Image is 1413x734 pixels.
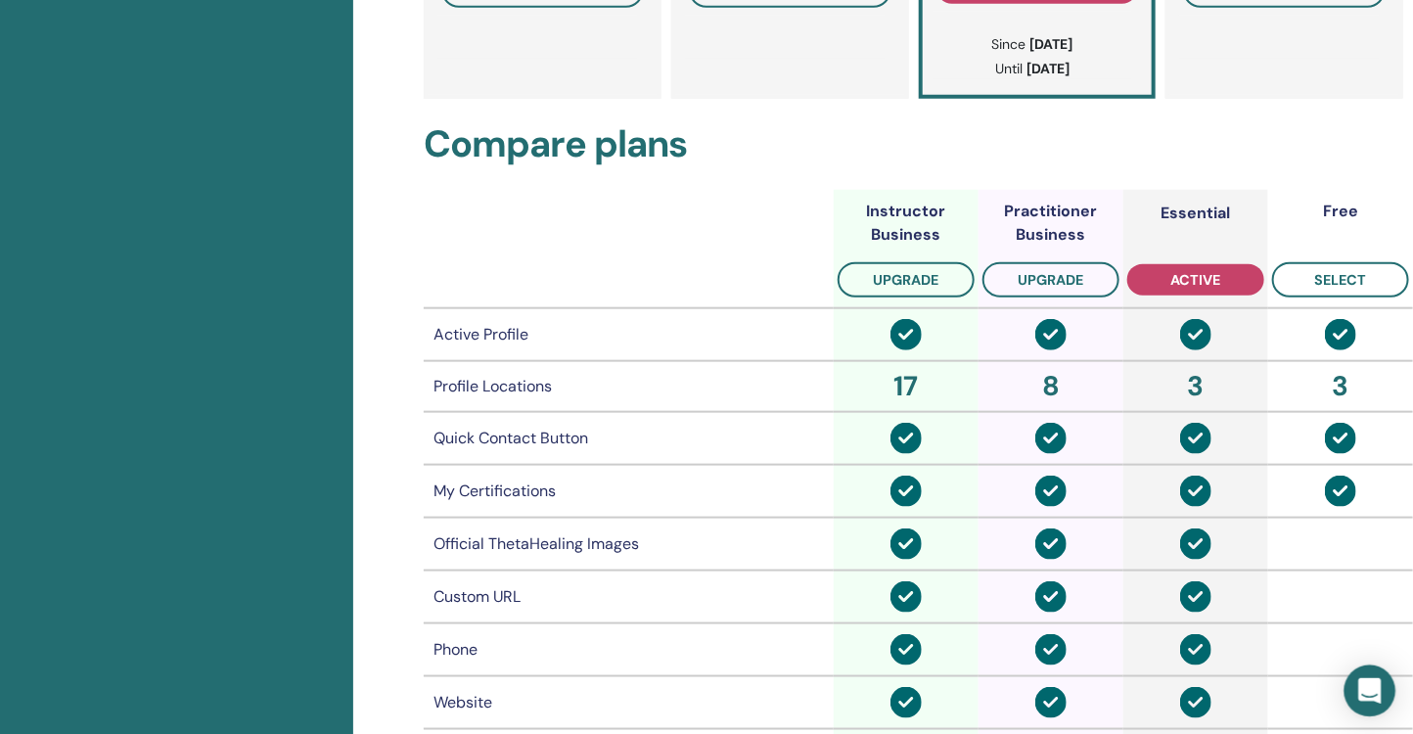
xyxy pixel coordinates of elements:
div: 3 [1127,366,1264,407]
div: 8 [982,366,1119,407]
p: Since [942,34,1123,55]
img: circle-check-solid.svg [1035,687,1067,718]
div: Official ThetaHealing Images [433,532,824,556]
span: upgrade [874,271,939,289]
div: 17 [838,366,975,407]
img: circle-check-solid.svg [1325,476,1356,507]
img: circle-check-solid.svg [890,319,922,350]
img: circle-check-solid.svg [890,687,922,718]
div: My Certifications [433,480,824,503]
b: [DATE] [1026,60,1070,77]
img: circle-check-solid.svg [890,634,922,665]
img: circle-check-solid.svg [1035,423,1067,454]
img: circle-check-solid.svg [1180,581,1211,613]
div: Free [1323,200,1358,223]
img: circle-check-solid.svg [1035,528,1067,560]
img: circle-check-solid.svg [1180,476,1211,507]
h2: Compare plans [424,122,1413,167]
img: circle-check-solid.svg [1180,687,1211,718]
div: 3 [1272,366,1409,407]
div: Instructor Business [834,200,979,247]
img: circle-check-solid.svg [1035,319,1067,350]
div: Active Profile [433,323,824,346]
img: circle-check-solid.svg [1180,423,1211,454]
img: circle-check-solid.svg [1180,319,1211,350]
span: select [1315,271,1367,289]
img: circle-check-solid.svg [1325,319,1356,350]
img: circle-check-solid.svg [1035,581,1067,613]
button: upgrade [838,262,975,298]
div: Profile Locations [433,375,824,398]
div: Essential [1162,202,1231,225]
div: Open Intercom Messenger [1345,665,1396,717]
button: upgrade [982,262,1119,298]
p: Until [942,59,1123,79]
span: upgrade [1019,271,1084,289]
img: circle-check-solid.svg [1180,528,1211,560]
div: Website [433,691,824,714]
img: circle-check-solid.svg [890,423,922,454]
img: circle-check-solid.svg [890,476,922,507]
div: Custom URL [433,585,824,609]
img: circle-check-solid.svg [1035,634,1067,665]
img: circle-check-solid.svg [890,581,922,613]
div: Phone [433,638,824,662]
button: select [1272,262,1409,298]
img: circle-check-solid.svg [1325,423,1356,454]
img: circle-check-solid.svg [1180,634,1211,665]
img: circle-check-solid.svg [890,528,922,560]
span: active [1171,271,1221,289]
div: Practitioner Business [979,200,1123,247]
img: circle-check-solid.svg [1035,476,1067,507]
button: active [1127,264,1264,296]
div: Quick Contact Button [433,427,824,450]
b: [DATE] [1029,35,1072,53]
